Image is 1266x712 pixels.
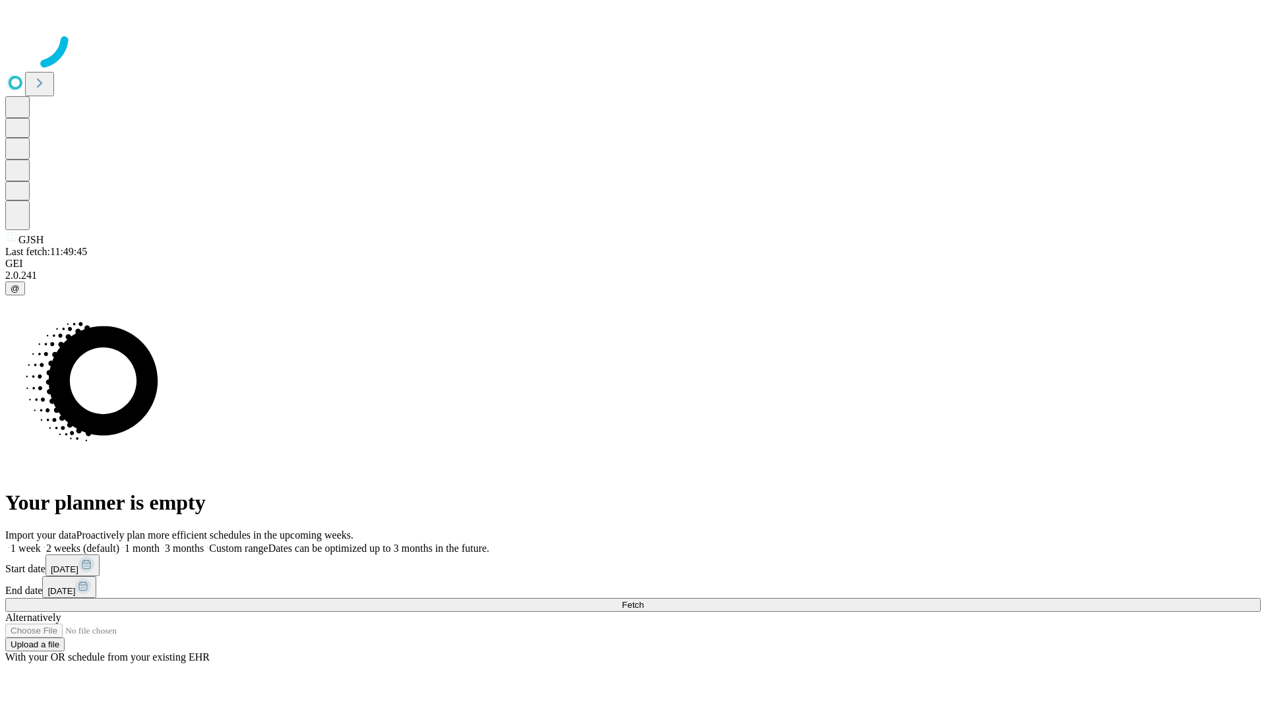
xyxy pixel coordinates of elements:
[5,612,61,623] span: Alternatively
[45,554,100,576] button: [DATE]
[11,543,41,554] span: 1 week
[76,529,353,541] span: Proactively plan more efficient schedules in the upcoming weeks.
[5,598,1261,612] button: Fetch
[5,490,1261,515] h1: Your planner is empty
[165,543,204,554] span: 3 months
[5,282,25,295] button: @
[46,543,119,554] span: 2 weeks (default)
[47,586,75,596] span: [DATE]
[5,258,1261,270] div: GEI
[209,543,268,554] span: Custom range
[5,270,1261,282] div: 2.0.241
[268,543,489,554] span: Dates can be optimized up to 3 months in the future.
[5,576,1261,598] div: End date
[18,234,44,245] span: GJSH
[5,638,65,651] button: Upload a file
[125,543,160,554] span: 1 month
[5,651,210,663] span: With your OR schedule from your existing EHR
[5,554,1261,576] div: Start date
[5,246,87,257] span: Last fetch: 11:49:45
[5,529,76,541] span: Import your data
[42,576,96,598] button: [DATE]
[51,564,78,574] span: [DATE]
[622,600,644,610] span: Fetch
[11,283,20,293] span: @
